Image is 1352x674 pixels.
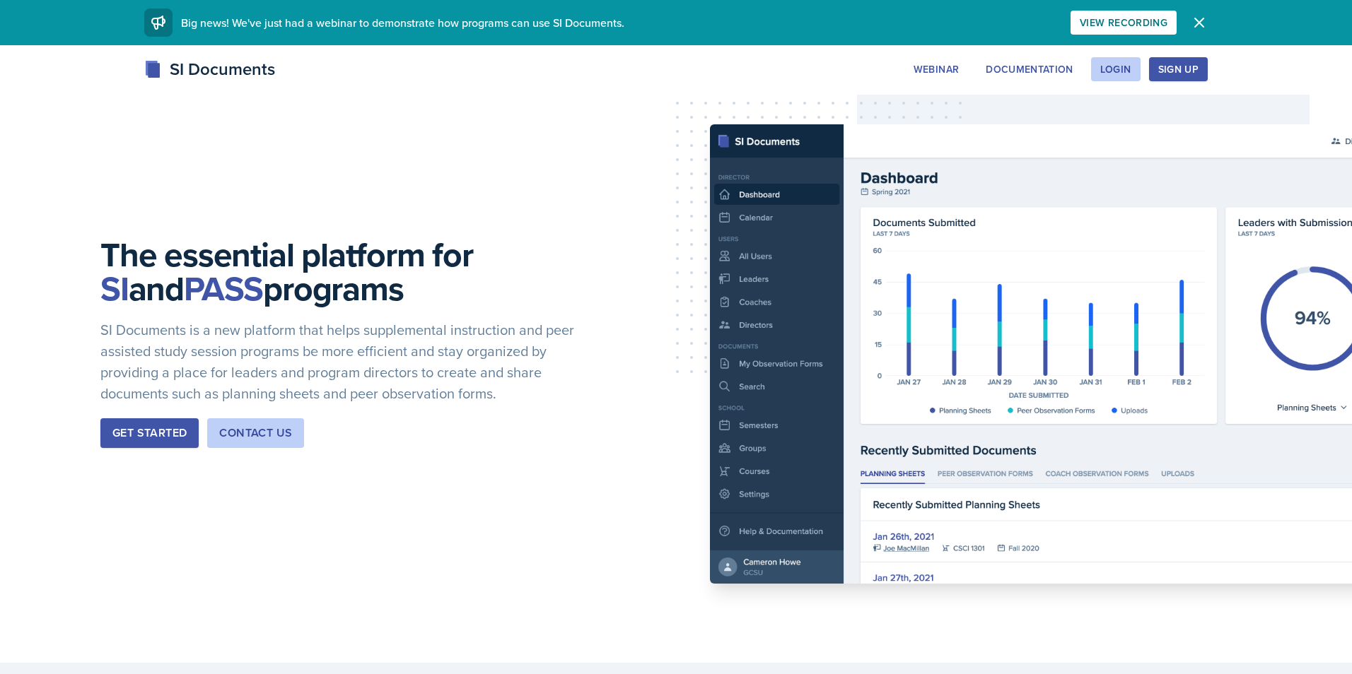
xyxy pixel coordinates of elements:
button: Get Started [100,418,199,448]
button: View Recording [1071,11,1177,35]
button: Login [1091,57,1141,81]
div: Contact Us [219,425,292,442]
div: View Recording [1080,17,1167,28]
button: Contact Us [207,418,304,448]
div: Sign Up [1158,64,1199,75]
button: Sign Up [1149,57,1208,81]
span: Big news! We've just had a webinar to demonstrate how programs can use SI Documents. [181,15,624,30]
div: SI Documents [144,57,275,82]
div: Login [1100,64,1131,75]
div: Webinar [914,64,959,75]
div: Documentation [986,64,1073,75]
button: Documentation [977,57,1083,81]
div: Get Started [112,425,187,442]
button: Webinar [904,57,968,81]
